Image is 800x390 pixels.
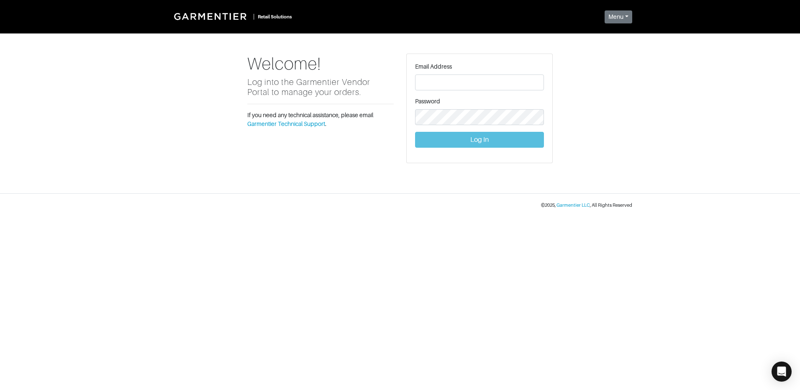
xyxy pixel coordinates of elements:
[541,203,632,208] small: © 2025 , , All Rights Reserved
[415,97,440,106] label: Password
[258,14,292,19] small: Retail Solutions
[772,362,792,382] div: Open Intercom Messenger
[605,10,632,23] button: Menu
[415,62,452,71] label: Email Address
[415,132,544,148] button: Log In
[247,111,394,128] p: If you need any technical assistance, please email .
[168,7,295,26] a: |Retail Solutions
[247,121,325,127] a: Garmentier Technical Support
[169,8,253,24] img: Garmentier
[247,54,394,74] h1: Welcome!
[556,203,590,208] a: Garmentier LLC
[253,12,254,21] div: |
[247,77,394,97] h5: Log into the Garmentier Vendor Portal to manage your orders.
